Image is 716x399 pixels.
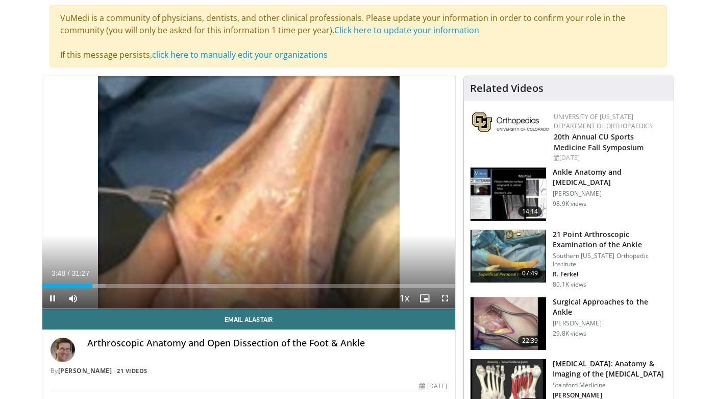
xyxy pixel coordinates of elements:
[553,280,586,289] p: 80.1K views
[553,252,668,268] p: Southern [US_STATE] Orthopedic Institute
[471,168,546,221] img: d079e22e-f623-40f6-8657-94e85635e1da.150x105_q85_crop-smart_upscale.jpg
[554,153,665,162] div: [DATE]
[471,230,546,283] img: d2937c76-94b7-4d20-9de4-1c4e4a17f51d.150x105_q85_crop-smart_upscale.jpg
[51,338,75,362] img: Avatar
[553,167,668,187] h3: Ankle Anatomy and [MEDICAL_DATA]
[553,319,668,327] p: [PERSON_NAME]
[554,112,653,130] a: University of [US_STATE] Department of Orthopaedics
[553,190,668,198] p: [PERSON_NAME]
[68,269,70,277] span: /
[518,336,542,346] span: 22:39
[42,309,456,330] a: Email Alastair
[553,200,586,208] p: 98.9K views
[471,297,546,350] img: 27463190-6349-4d0c-bdb3-f372be2c3ba7.150x105_q85_crop-smart_upscale.jpg
[553,270,668,278] p: R. Ferkel
[470,297,668,351] a: 22:39 Surgical Approaches to the Ankle [PERSON_NAME] 29.8K views
[470,229,668,289] a: 07:49 21 Point Arthroscopic Examination of the Ankle Southern [US_STATE] Orthopedic Institute R. ...
[50,5,667,67] div: VuMedi is a community of physicians, dentists, and other clinical professionals. Please update yo...
[553,330,586,338] p: 29.8K views
[414,288,435,309] button: Enable picture-in-picture mode
[470,167,668,221] a: 14:14 Ankle Anatomy and [MEDICAL_DATA] [PERSON_NAME] 98.9K views
[42,284,456,288] div: Progress Bar
[518,206,542,217] span: 14:14
[114,366,151,375] a: 21 Videos
[52,269,65,277] span: 3:48
[58,366,112,375] a: [PERSON_NAME]
[63,288,83,309] button: Mute
[419,382,447,391] div: [DATE]
[553,297,668,317] h3: Surgical Approaches to the Ankle
[71,269,89,277] span: 31:27
[553,359,668,379] h3: [MEDICAL_DATA]: Anatomy & Imaging of the [MEDICAL_DATA]
[152,49,328,60] a: click here to manually edit your organizations
[42,288,63,309] button: Pause
[554,132,644,152] a: 20th Annual CU Sports Medicine Fall Symposium
[553,381,668,389] p: Stanford Medicine
[435,288,455,309] button: Fullscreen
[334,25,479,36] a: Click here to update your information
[87,338,448,349] h4: Arthroscopic Anatomy and Open Dissection of the Foot & Ankle
[518,268,542,278] span: 07:49
[470,82,544,95] h4: Related Videos
[394,288,414,309] button: Playback Rate
[472,112,549,132] img: 355603a8-37da-49b6-856f-e00d7e9307d3.png.150x105_q85_autocrop_double_scale_upscale_version-0.2.png
[51,366,448,375] div: By
[42,76,456,309] video-js: Video Player
[553,229,668,250] h3: 21 Point Arthroscopic Examination of the Ankle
